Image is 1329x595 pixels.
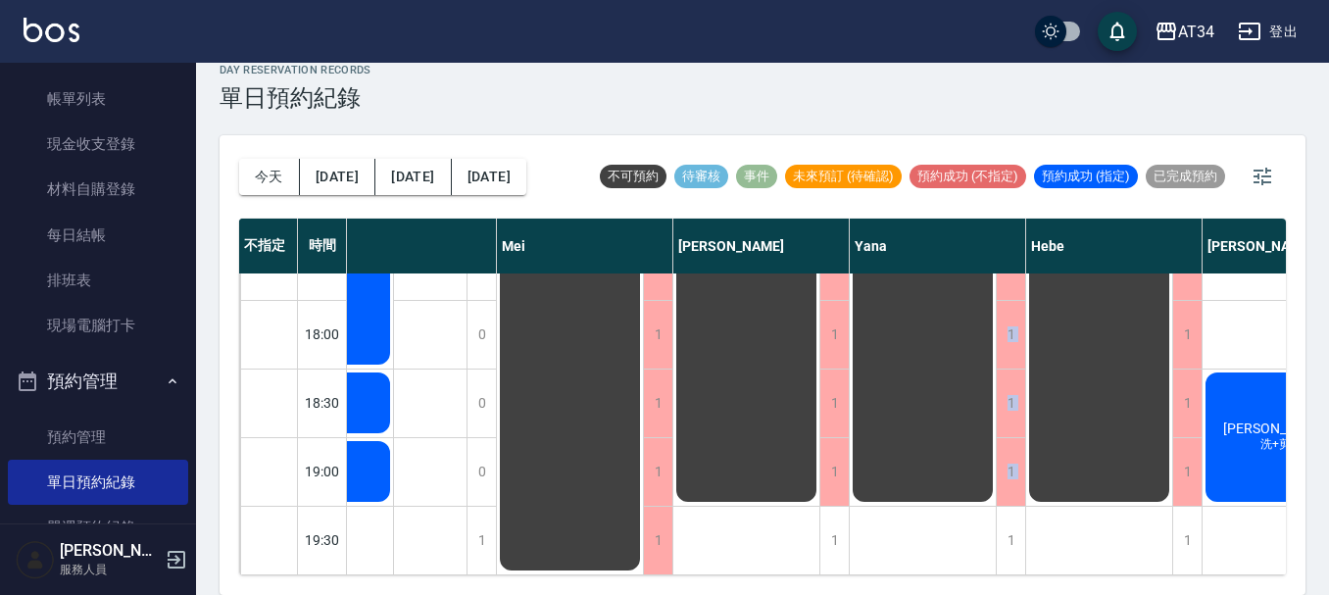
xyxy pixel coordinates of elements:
h2: day Reservation records [220,64,371,76]
div: 0 [467,301,496,369]
div: 1 [819,301,849,369]
a: 帳單列表 [8,76,188,122]
div: 1 [643,370,672,437]
div: 19:30 [298,506,347,574]
button: [DATE] [375,159,451,195]
div: 1 [819,370,849,437]
p: 服務人員 [60,561,160,578]
div: 19:00 [298,437,347,506]
div: 18:00 [298,300,347,369]
div: 1 [819,507,849,574]
div: 時間 [298,219,347,273]
span: 不可預約 [600,168,666,185]
button: [DATE] [300,159,375,195]
button: AT34 [1147,12,1222,52]
div: 0 [467,438,496,506]
div: Yana [850,219,1026,273]
div: 1 [643,438,672,506]
div: [PERSON_NAME] [673,219,850,273]
a: 材料自購登錄 [8,167,188,212]
div: 1 [996,438,1025,506]
button: [DATE] [452,159,526,195]
h5: [PERSON_NAME] [60,541,160,561]
div: 1 [819,438,849,506]
a: 預約管理 [8,415,188,460]
a: 單週預約紀錄 [8,505,188,550]
img: Logo [24,18,79,42]
a: 單日預約紀錄 [8,460,188,505]
a: 現場電腦打卡 [8,303,188,348]
div: AT34 [1178,20,1214,44]
button: save [1098,12,1137,51]
div: 1 [1172,507,1202,574]
button: 登出 [1230,14,1305,50]
div: 0 [467,370,496,437]
div: 1 [996,301,1025,369]
div: 不指定 [239,219,298,273]
span: 待審核 [674,168,728,185]
a: 排班表 [8,258,188,303]
h3: 單日預約紀錄 [220,84,371,112]
span: 預約成功 (指定) [1034,168,1138,185]
div: 1 [1172,370,1202,437]
div: 1 [1172,301,1202,369]
span: 預約成功 (不指定) [910,168,1026,185]
div: 1 [996,507,1025,574]
button: 今天 [239,159,300,195]
div: Mei [497,219,673,273]
span: 事件 [736,168,777,185]
span: 洗+剪 [1256,436,1295,453]
span: 已完成預約 [1146,168,1225,185]
img: Person [16,540,55,579]
div: 1 [467,507,496,574]
span: 未來預訂 (待確認) [785,168,902,185]
a: 每日結帳 [8,213,188,258]
div: 1 [643,301,672,369]
div: 1 [996,370,1025,437]
button: 預約管理 [8,356,188,407]
div: 18:30 [298,369,347,437]
div: 1 [643,507,672,574]
div: 1 [1172,438,1202,506]
div: Hebe [1026,219,1203,273]
a: 現金收支登錄 [8,122,188,167]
